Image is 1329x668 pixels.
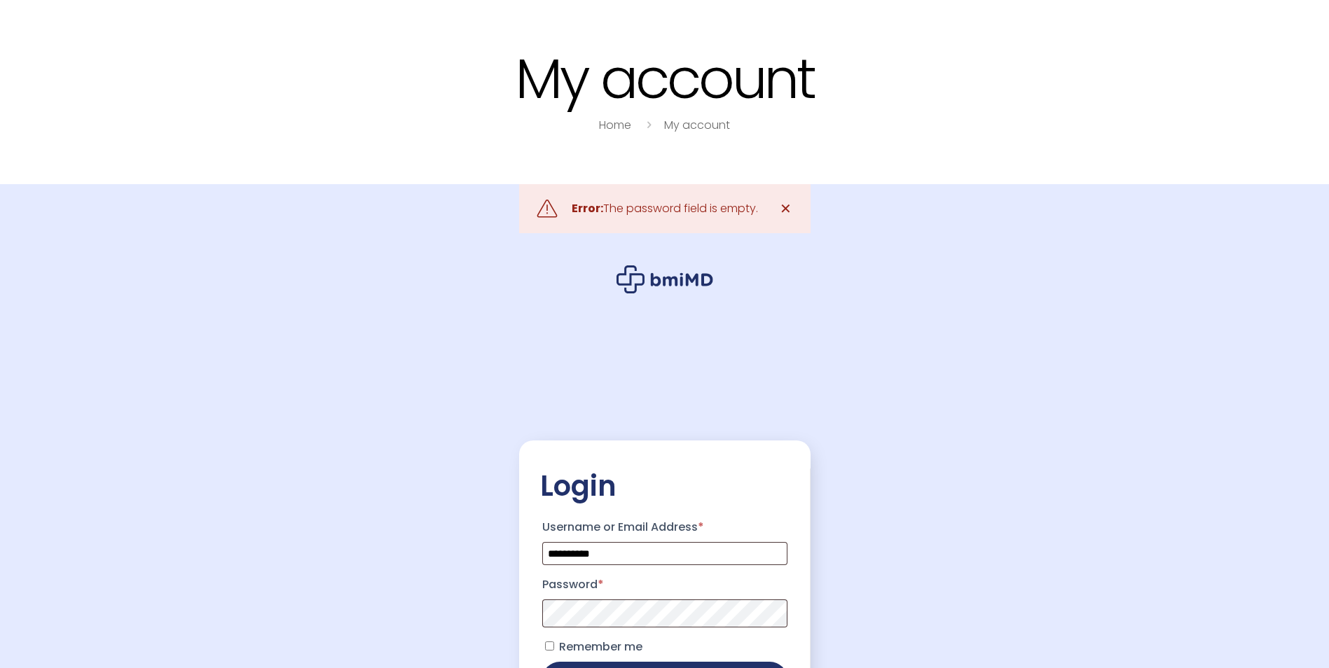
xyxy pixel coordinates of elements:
h1: My account [223,49,1106,109]
span: Remember me [559,639,642,655]
i: breadcrumbs separator [641,117,656,133]
label: Username or Email Address [542,516,787,538]
input: Remember me [545,641,554,650]
a: My account [664,117,730,133]
h2: Login [540,468,790,503]
a: Home [599,117,631,133]
div: The password field is empty. [572,199,758,218]
strong: Error: [572,200,603,216]
label: Password [542,573,787,596]
span: ✕ [780,199,792,218]
a: ✕ [772,195,800,223]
